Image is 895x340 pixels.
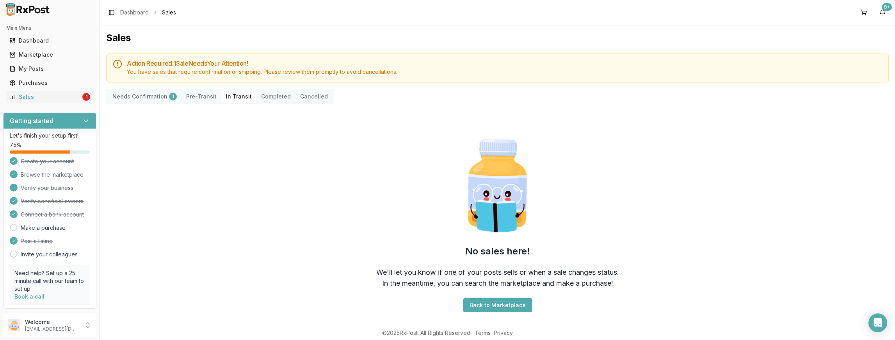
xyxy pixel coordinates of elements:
[181,90,221,103] button: Pre-Transit
[3,48,96,61] button: Marketplace
[169,93,177,100] div: 1
[494,329,513,336] a: Privacy
[21,251,78,258] a: Invite your colleagues
[82,93,90,101] div: 1
[465,245,530,258] h2: No sales here!
[3,77,96,89] button: Purchases
[382,278,613,289] div: In the meantime, you can search the marketplace and make a purchase!
[10,141,21,149] span: 75 %
[6,62,93,76] a: My Posts
[6,48,93,62] a: Marketplace
[448,136,548,236] img: Smart Pill Bottle
[9,37,90,45] div: Dashboard
[10,116,53,125] h3: Getting started
[295,90,333,103] button: Cancelled
[127,68,882,76] div: You have sales that require confirmation or shipping. Please review them promptly to avoid cancel...
[3,309,96,323] button: Support
[21,211,84,218] span: Connect a bank account
[127,60,882,66] h5: Action Required: 1 Sale Need s Your Attention!
[106,32,889,44] h1: Sales
[21,224,66,232] a: Make a purchase
[376,267,619,278] div: We'll let you know if one of your posts sells or when a sale changes status.
[463,298,532,312] button: Back to Marketplace
[3,3,53,16] img: RxPost Logo
[6,76,93,90] a: Purchases
[25,318,79,326] p: Welcome
[3,63,96,75] button: My Posts
[14,269,85,293] p: Need help? Set up a 25 minute call with our team to set up.
[6,34,93,48] a: Dashboard
[6,25,93,31] h2: Main Menu
[3,91,96,103] button: Sales1
[21,157,74,165] span: Create your account
[256,90,295,103] button: Completed
[14,293,44,300] a: Book a call
[475,329,491,336] a: Terms
[10,132,90,140] p: Let's finish your setup first!
[9,93,81,101] div: Sales
[221,90,256,103] button: In Transit
[120,9,176,16] nav: breadcrumb
[882,3,892,11] div: 9+
[162,9,176,16] span: Sales
[9,51,90,59] div: Marketplace
[21,237,53,245] span: Post a listing
[108,90,181,103] button: Needs Confirmation
[876,6,889,19] button: 9+
[868,313,887,332] div: Open Intercom Messenger
[8,319,20,331] img: User avatar
[3,34,96,47] button: Dashboard
[9,79,90,87] div: Purchases
[21,184,73,192] span: Verify your business
[21,197,84,205] span: Verify beneficial owners
[9,65,90,73] div: My Posts
[6,90,93,104] a: Sales1
[21,171,84,179] span: Browse the marketplace
[120,9,149,16] a: Dashboard
[25,326,79,332] p: [EMAIL_ADDRESS][DOMAIN_NAME]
